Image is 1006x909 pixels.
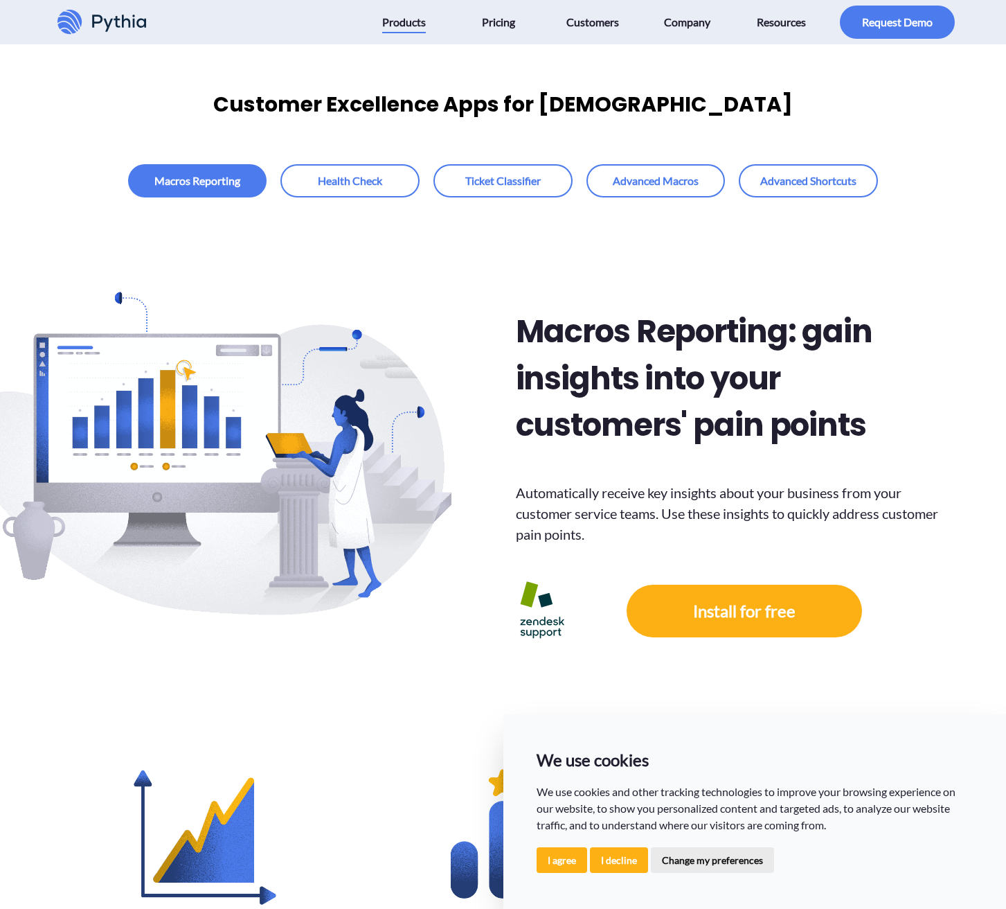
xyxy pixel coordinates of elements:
[590,847,648,873] button: I decline
[516,482,949,545] h3: Automatically receive key insights about your business from your customer service teams. Use thes...
[382,11,426,33] span: Products
[537,748,973,773] p: We use cookies
[566,11,619,33] span: Customers
[516,308,949,449] h2: Macros Reporting: gain insights into your customers' pain points
[651,847,774,873] button: Change my preferences
[537,847,587,873] button: I agree
[757,11,806,33] span: Resources
[537,784,973,833] p: We use cookies and other tracking technologies to improve your browsing experience on our website...
[664,11,710,33] span: Company
[482,11,515,33] span: Pricing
